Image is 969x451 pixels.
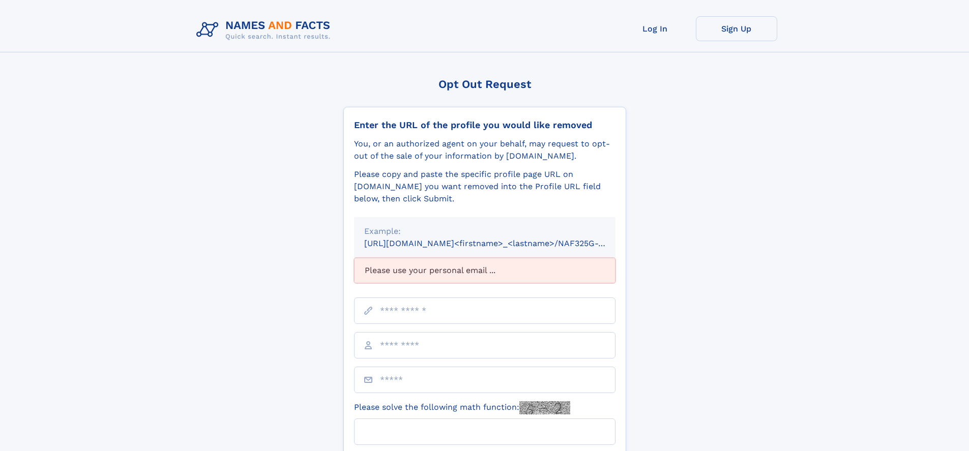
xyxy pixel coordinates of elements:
div: Opt Out Request [343,78,626,91]
small: [URL][DOMAIN_NAME]<firstname>_<lastname>/NAF325G-xxxxxxxx [364,238,635,248]
a: Log In [614,16,696,41]
div: You, or an authorized agent on your behalf, may request to opt-out of the sale of your informatio... [354,138,615,162]
div: Example: [364,225,605,237]
div: Enter the URL of the profile you would like removed [354,119,615,131]
div: Please use your personal email ... [354,258,615,283]
img: Logo Names and Facts [192,16,339,44]
div: Please copy and paste the specific profile page URL on [DOMAIN_NAME] you want removed into the Pr... [354,168,615,205]
label: Please solve the following math function: [354,401,570,414]
a: Sign Up [696,16,777,41]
